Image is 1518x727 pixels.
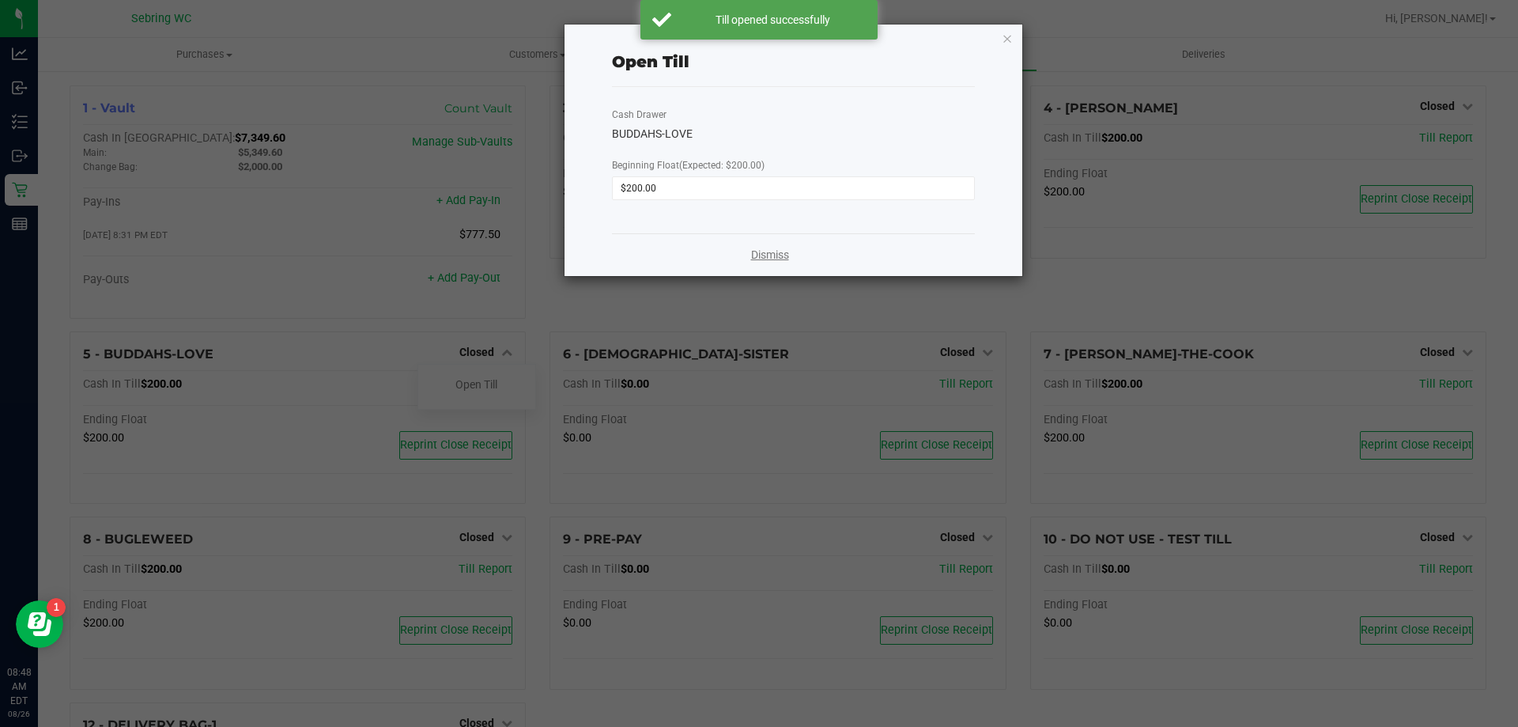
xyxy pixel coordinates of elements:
[751,247,789,263] a: Dismiss
[612,50,689,74] div: Open Till
[612,108,666,122] label: Cash Drawer
[679,160,765,171] span: (Expected: $200.00)
[612,126,975,142] div: BUDDAHS-LOVE
[47,598,66,617] iframe: Resource center unread badge
[16,600,63,648] iframe: Resource center
[612,160,765,171] span: Beginning Float
[680,12,866,28] div: Till opened successfully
